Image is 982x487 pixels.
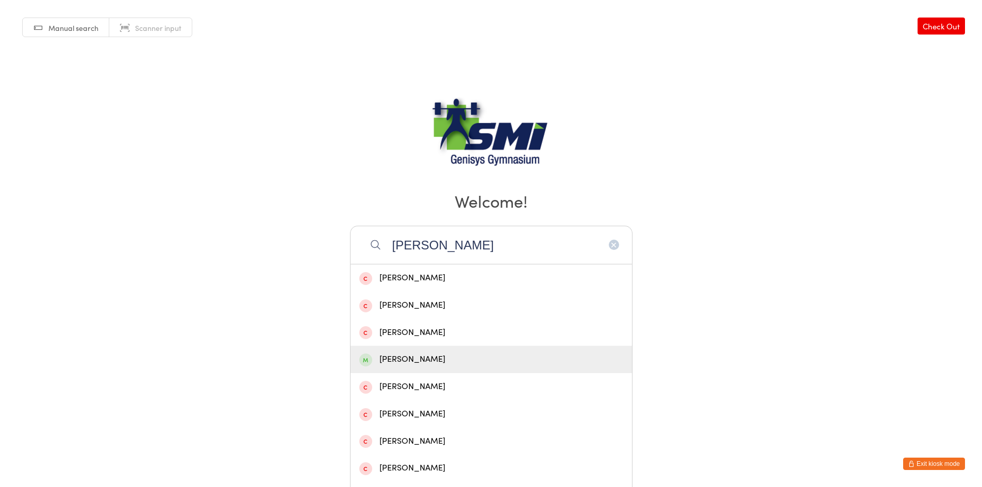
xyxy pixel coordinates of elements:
div: [PERSON_NAME] [359,326,623,340]
img: Genisys Gym [427,97,556,175]
div: [PERSON_NAME] [359,407,623,421]
a: Check Out [918,18,965,35]
button: Exit kiosk mode [903,458,965,470]
h2: Welcome! [10,189,972,212]
div: [PERSON_NAME] [359,434,623,448]
input: Search [350,226,633,264]
div: [PERSON_NAME] [359,298,623,312]
div: [PERSON_NAME] [359,271,623,285]
div: [PERSON_NAME] [359,352,623,366]
span: Scanner input [135,23,181,33]
span: Manual search [48,23,98,33]
div: [PERSON_NAME] [359,380,623,394]
div: [PERSON_NAME] [359,461,623,475]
